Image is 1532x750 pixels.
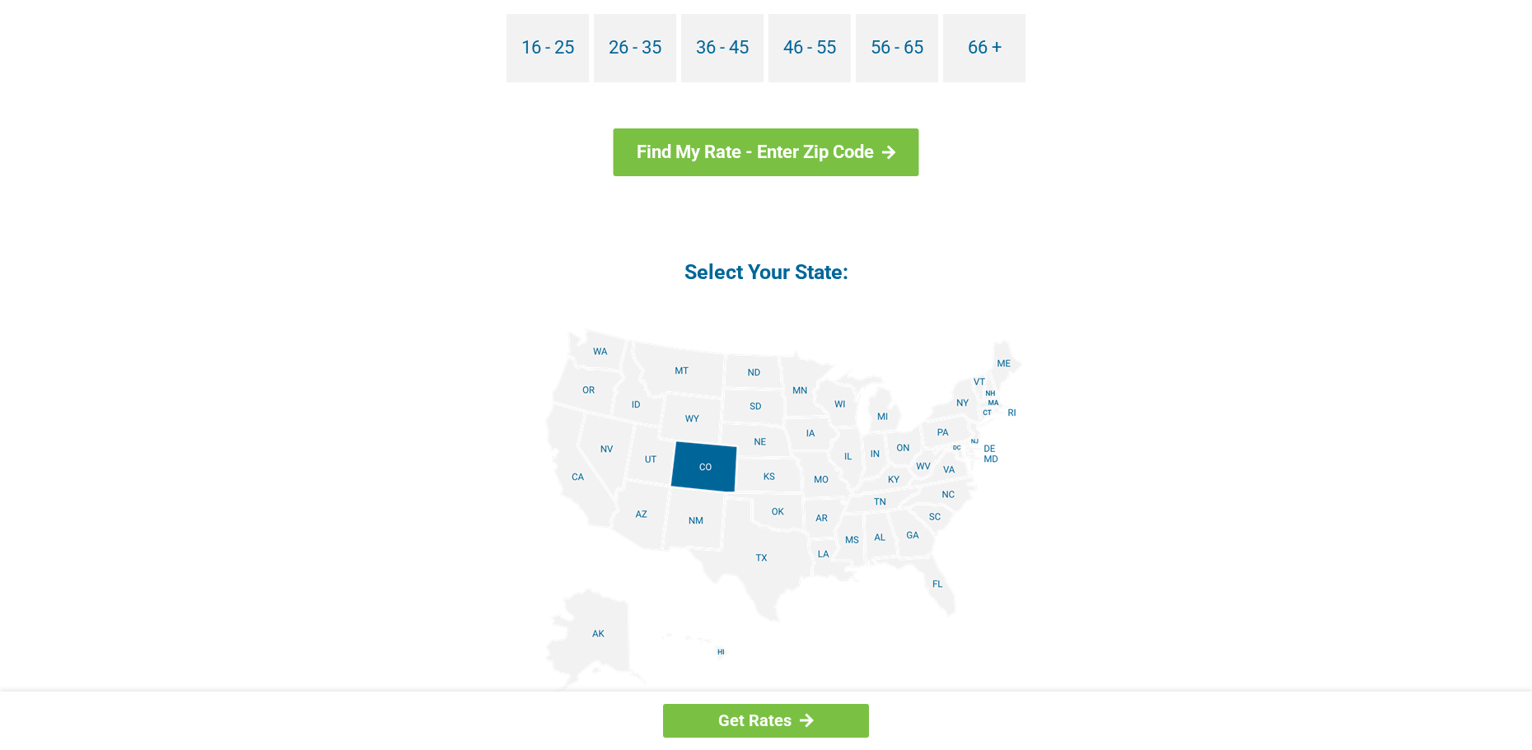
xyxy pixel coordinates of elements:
[943,14,1025,82] a: 66 +
[614,128,919,176] a: Find My Rate - Enter Zip Code
[509,328,1023,700] img: states
[856,14,938,82] a: 56 - 65
[371,259,1161,286] h4: Select Your State:
[681,14,764,82] a: 36 - 45
[507,14,589,82] a: 16 - 25
[663,704,869,738] a: Get Rates
[594,14,676,82] a: 26 - 35
[768,14,851,82] a: 46 - 55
